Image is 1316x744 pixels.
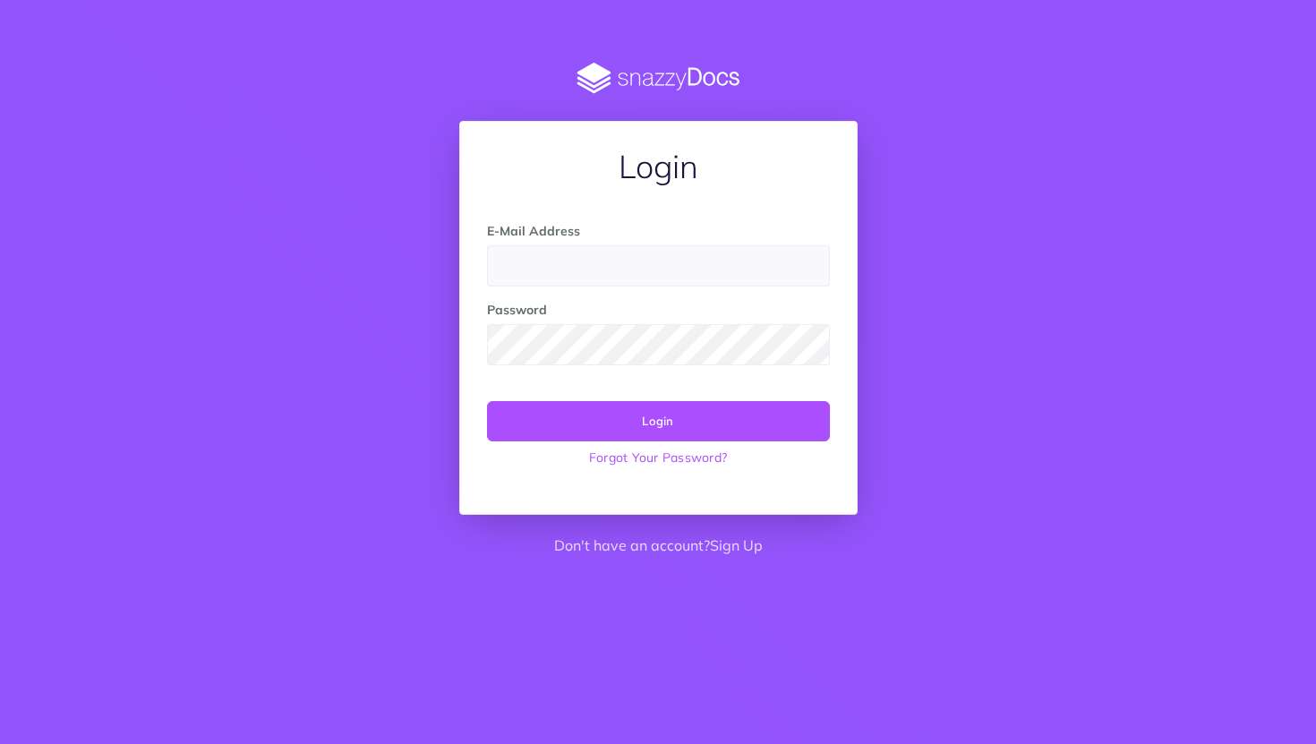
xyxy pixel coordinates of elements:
[487,221,580,241] label: E-Mail Address
[710,536,763,554] a: Sign Up
[487,401,830,440] button: Login
[487,441,830,474] a: Forgot Your Password?
[459,63,858,94] img: SnazzyDocs Logo
[487,300,547,320] label: Password
[487,149,830,184] h1: Login
[459,534,858,558] p: Don't have an account?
